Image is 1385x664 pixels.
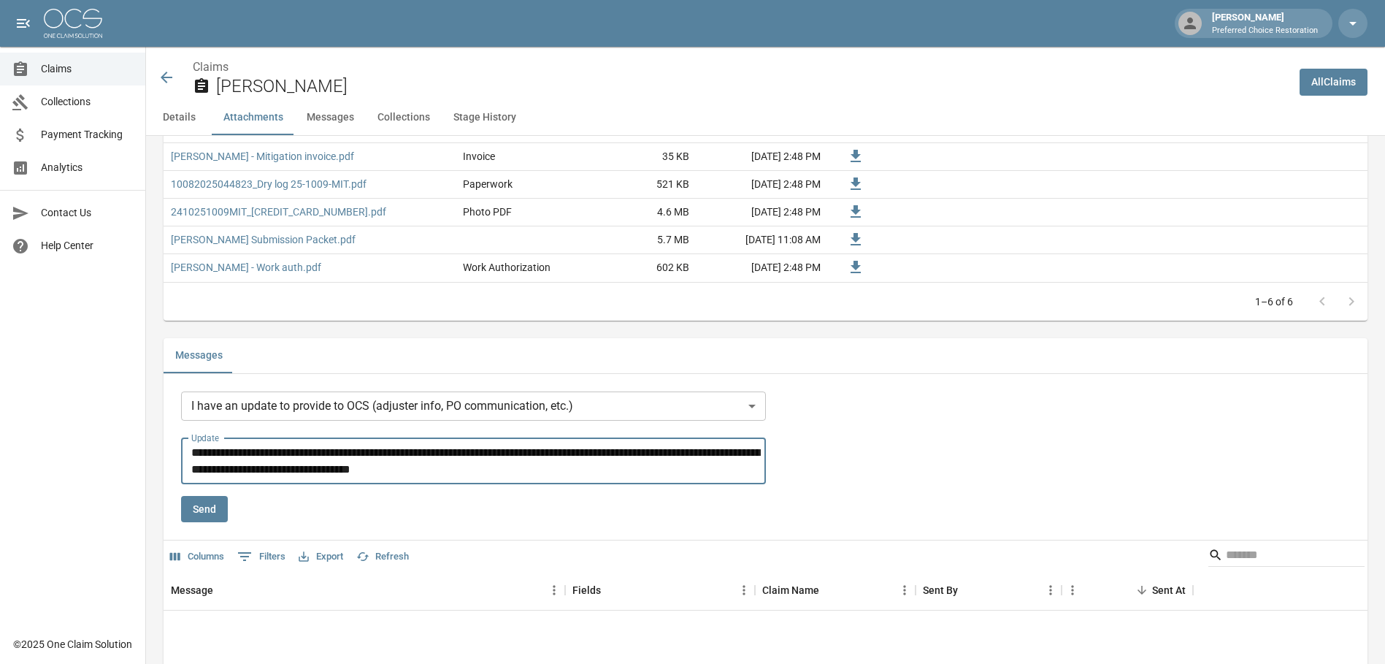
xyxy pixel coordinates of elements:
a: AllClaims [1300,69,1367,96]
button: Sort [819,580,840,600]
div: Sent By [923,570,958,611]
button: Refresh [353,546,413,568]
button: Export [295,546,347,568]
a: 10082025044823_Dry log 25-1009-MIT.pdf [171,177,367,191]
span: Help Center [41,238,134,253]
div: 5.7 MB [587,226,697,254]
img: ocs-logo-white-transparent.png [44,9,102,38]
button: Sort [601,580,621,600]
button: Attachments [212,100,295,135]
button: Messages [295,100,366,135]
div: Sent By [916,570,1062,611]
div: 35 KB [587,143,697,171]
label: Update [191,432,219,444]
div: © 2025 One Claim Solution [13,637,132,652]
a: Claims [193,60,229,74]
button: Stage History [442,100,528,135]
button: Menu [894,579,916,601]
div: Work Authorization [463,260,550,275]
p: 1–6 of 6 [1255,294,1293,309]
button: Sort [958,580,978,600]
a: 2410251009MIT_[CREDIT_CARD_NUMBER].pdf [171,205,386,219]
span: Payment Tracking [41,127,134,142]
div: [DATE] 2:48 PM [697,143,828,171]
p: Preferred Choice Restoration [1212,25,1318,37]
button: Menu [1040,579,1062,601]
div: Claim Name [762,570,819,611]
div: 602 KB [587,254,697,282]
span: Collections [41,94,134,110]
button: Messages [164,338,234,373]
button: Show filters [234,545,289,568]
button: Collections [366,100,442,135]
button: Menu [543,579,565,601]
nav: breadcrumb [193,58,1288,76]
div: Invoice [463,149,495,164]
button: open drawer [9,9,38,38]
div: Message [171,570,213,611]
button: Send [181,496,228,523]
button: Sort [1132,580,1152,600]
span: Claims [41,61,134,77]
div: Sent At [1152,570,1186,611]
a: [PERSON_NAME] - Work auth.pdf [171,260,321,275]
div: Fields [565,570,755,611]
div: [DATE] 2:48 PM [697,171,828,199]
div: 4.6 MB [587,199,697,226]
div: anchor tabs [146,100,1385,135]
button: Menu [1062,579,1083,601]
div: Message [164,570,565,611]
div: [DATE] 2:48 PM [697,199,828,226]
div: Search [1208,543,1365,570]
h2: [PERSON_NAME] [216,76,1288,97]
span: Analytics [41,160,134,175]
div: [DATE] 2:48 PM [697,254,828,282]
div: 521 KB [587,171,697,199]
span: Contact Us [41,205,134,221]
div: Claim Name [755,570,916,611]
button: Details [146,100,212,135]
div: [PERSON_NAME] [1206,10,1324,37]
button: Sort [213,580,234,600]
div: Photo PDF [463,205,512,219]
a: [PERSON_NAME] - Mitigation invoice.pdf [171,149,354,164]
button: Menu [733,579,755,601]
a: [PERSON_NAME] Submission Packet.pdf [171,232,356,247]
div: Paperwork [463,177,513,191]
div: [DATE] 11:08 AM [697,226,828,254]
div: related-list tabs [164,338,1367,373]
div: Fields [572,570,601,611]
button: Select columns [166,546,228,568]
div: Sent At [1062,570,1193,611]
div: I have an update to provide to OCS (adjuster info, PO communication, etc.) [181,392,766,421]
